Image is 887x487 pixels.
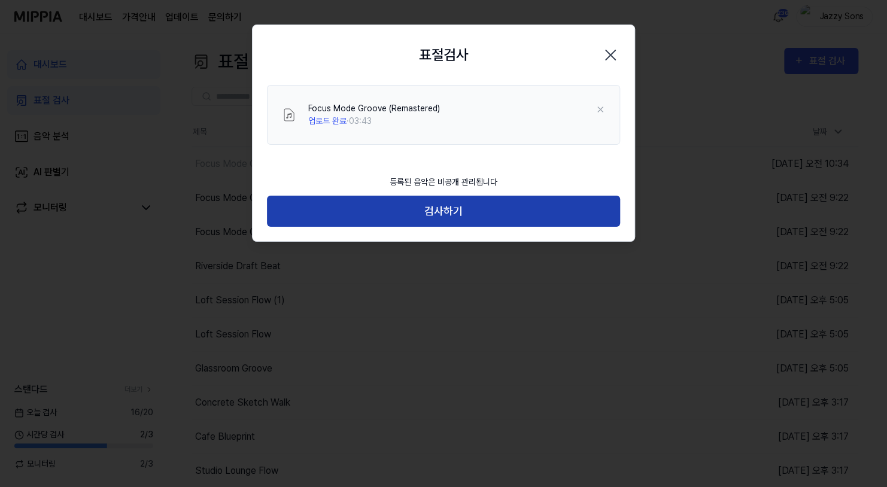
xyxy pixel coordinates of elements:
div: · 03:43 [308,115,440,127]
span: 업로드 완료 [308,116,347,126]
button: 검사하기 [267,196,620,227]
h2: 표절검사 [419,44,468,66]
img: File Select [282,108,296,122]
div: Focus Mode Groove (Remastered) [308,102,440,115]
div: 등록된 음악은 비공개 관리됩니다 [382,169,505,196]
